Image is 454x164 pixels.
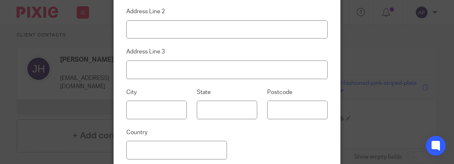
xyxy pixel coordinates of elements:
label: Postcode [267,88,292,96]
label: State [197,88,211,96]
label: City [126,88,137,96]
label: Country [126,128,147,137]
label: Address Line 2 [126,7,165,16]
label: Address Line 3 [126,48,165,56]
